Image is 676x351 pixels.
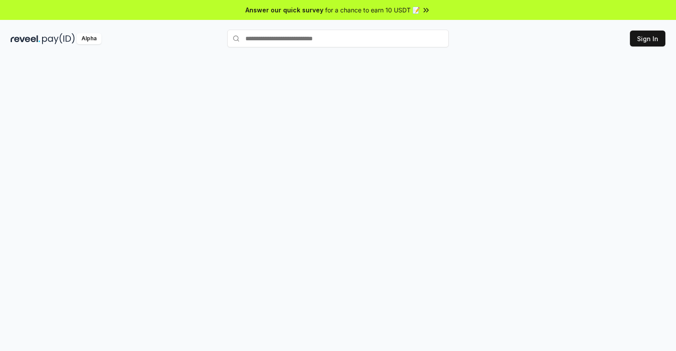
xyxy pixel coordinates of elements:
[11,33,40,44] img: reveel_dark
[325,5,420,15] span: for a chance to earn 10 USDT 📝
[630,31,665,46] button: Sign In
[42,33,75,44] img: pay_id
[245,5,323,15] span: Answer our quick survey
[77,33,101,44] div: Alpha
